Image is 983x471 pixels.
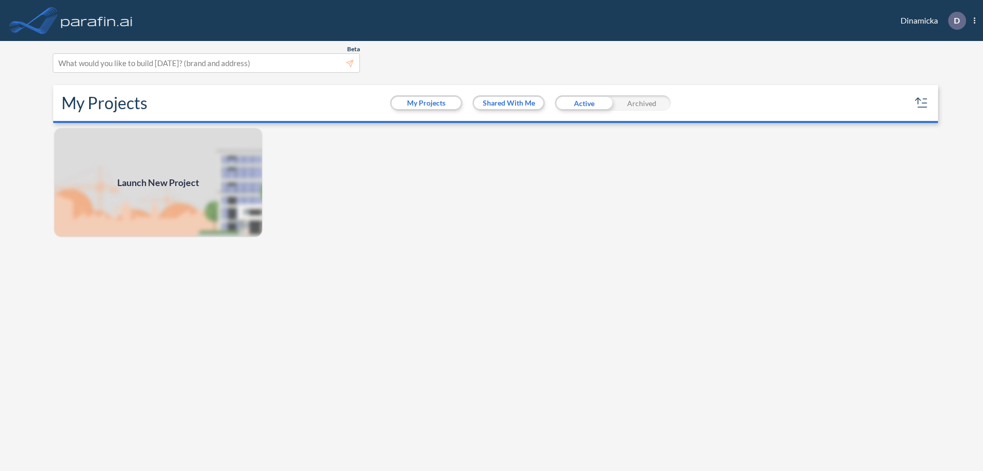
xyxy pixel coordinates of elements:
[117,176,199,190] span: Launch New Project
[474,97,543,109] button: Shared With Me
[59,10,135,31] img: logo
[53,127,263,238] img: add
[53,127,263,238] a: Launch New Project
[885,12,975,30] div: Dinamicka
[613,95,671,111] div: Archived
[392,97,461,109] button: My Projects
[555,95,613,111] div: Active
[61,93,147,113] h2: My Projects
[954,16,960,25] p: D
[913,95,930,111] button: sort
[347,45,360,53] span: Beta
